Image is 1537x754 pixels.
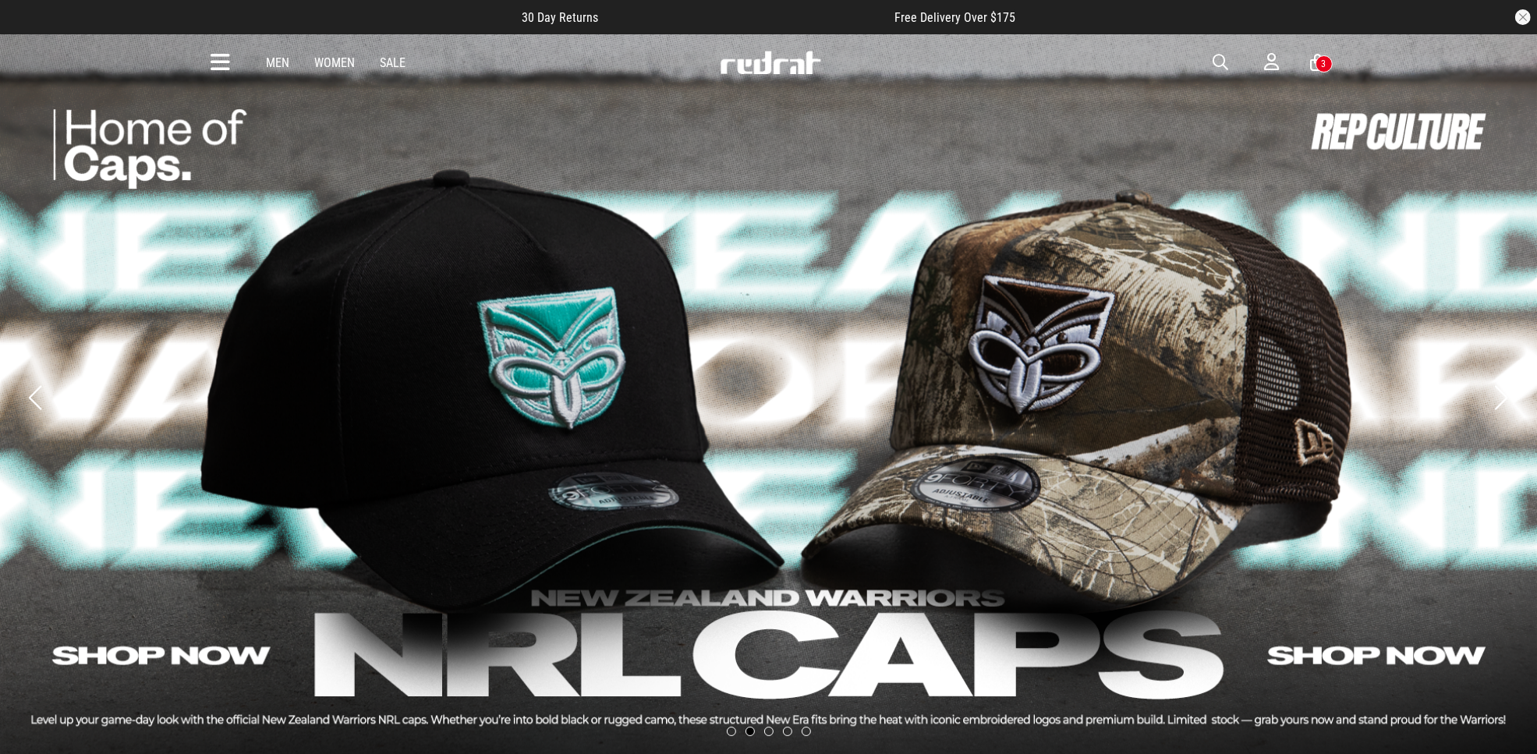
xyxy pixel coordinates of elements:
a: Sale [381,55,406,70]
div: 3 [1322,58,1326,69]
a: Women [315,55,356,70]
button: Previous slide [25,381,46,415]
span: Free Delivery Over $175 [894,10,1015,25]
a: Men [267,55,290,70]
iframe: Customer reviews powered by Trustpilot [629,9,863,25]
a: 3 [1311,55,1326,71]
span: 30 Day Returns [522,10,598,25]
img: Redrat logo [719,51,822,74]
button: Open LiveChat chat widget [12,6,59,53]
button: Next slide [1491,381,1512,415]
